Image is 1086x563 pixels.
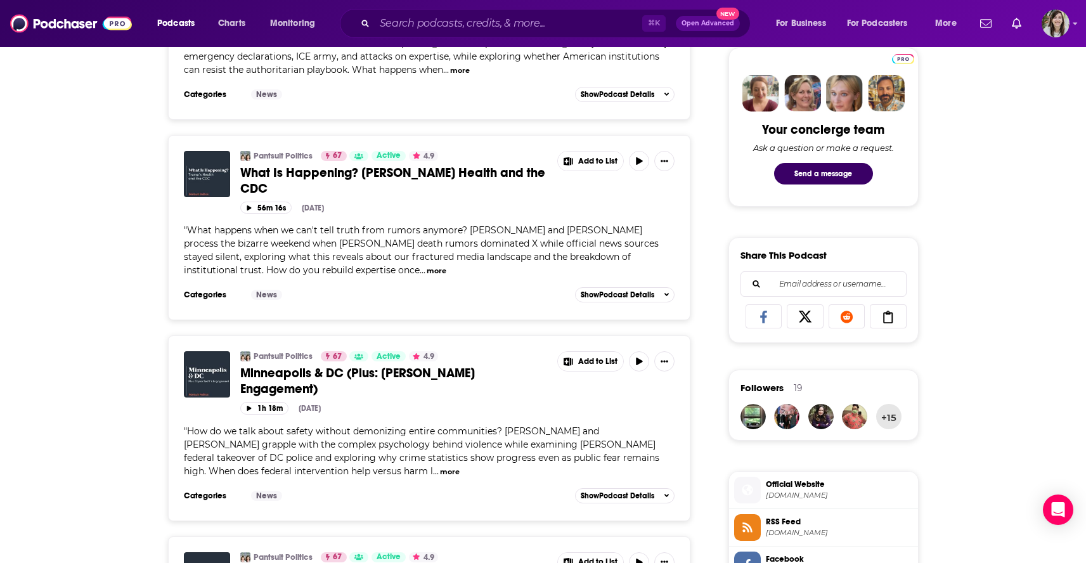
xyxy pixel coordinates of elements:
[409,151,438,161] button: 4.9
[766,479,913,490] span: Official Website
[240,365,548,397] a: Minneapolis & DC (Plus: [PERSON_NAME] Engagement)
[642,15,666,32] span: ⌘ K
[240,552,250,562] img: Pantsuit Politics
[847,15,908,32] span: For Podcasters
[774,404,799,429] img: cassady34
[740,404,766,429] img: harithmetic
[787,304,824,328] a: Share on X/Twitter
[254,351,313,361] a: Pantsuit Politics
[581,290,654,299] span: Show Podcast Details
[270,15,315,32] span: Monitoring
[427,266,446,276] button: more
[766,516,913,527] span: RSS Feed
[218,15,245,32] span: Charts
[372,351,406,361] a: Active
[377,150,401,162] span: Active
[829,304,865,328] a: Share on Reddit
[184,351,230,398] a: Minneapolis & DC (Plus: Taylor Swift's Engagement)
[654,151,675,171] button: Show More Button
[682,20,734,27] span: Open Advanced
[676,16,740,31] button: Open AdvancedNew
[377,351,401,363] span: Active
[1042,10,1070,37] button: Show profile menu
[742,75,779,112] img: Sydney Profile
[575,488,675,503] button: ShowPodcast Details
[826,75,863,112] img: Jules Profile
[751,272,896,296] input: Email address or username...
[10,11,132,36] img: Podchaser - Follow, Share and Rate Podcasts
[575,87,675,102] button: ShowPodcast Details
[184,290,241,300] h3: Categories
[935,15,957,32] span: More
[734,477,913,503] a: Official Website[DOMAIN_NAME]
[753,143,894,153] div: Ask a question or make a request.
[716,8,739,20] span: New
[251,290,282,300] a: News
[184,425,659,477] span: "
[321,351,347,361] a: 67
[333,150,342,162] span: 67
[558,152,624,171] button: Show More Button
[254,151,313,161] a: Pantsuit Politics
[1042,10,1070,37] span: Logged in as devinandrade
[240,202,292,214] button: 56m 16s
[184,491,241,501] h3: Categories
[1007,13,1026,34] a: Show notifications dropdown
[251,89,282,100] a: News
[210,13,253,34] a: Charts
[776,15,826,32] span: For Business
[766,491,913,500] span: pantsuitpoliticsshow.com
[558,352,624,371] button: Show More Button
[240,351,250,361] a: Pantsuit Politics
[839,13,926,34] button: open menu
[184,425,659,477] span: How do we talk about safety without demonizing entire communities? [PERSON_NAME] and [PERSON_NAME...
[375,13,642,34] input: Search podcasts, credits, & more...
[409,351,438,361] button: 4.9
[740,382,784,394] span: Followers
[184,224,659,276] span: What happens when we can't tell truth from rumors anymore? [PERSON_NAME] and [PERSON_NAME] proces...
[740,249,827,261] h3: Share This Podcast
[774,163,873,184] button: Send a message
[433,465,439,477] span: ...
[794,382,803,394] div: 19
[299,404,321,413] div: [DATE]
[184,151,230,197] img: What Is Happening? Trump’s Health and the CDC
[450,65,470,76] button: more
[842,404,867,429] img: m.mullins061721
[740,271,907,297] div: Search followers
[321,151,347,161] a: 67
[581,491,654,500] span: Show Podcast Details
[762,122,884,138] div: Your concierge team
[240,151,250,161] a: Pantsuit Politics
[578,157,617,166] span: Add to List
[240,165,545,197] span: What Is Happening? [PERSON_NAME] Health and the CDC
[148,13,211,34] button: open menu
[926,13,973,34] button: open menu
[808,404,834,429] img: unrefinedangela
[184,224,659,276] span: "
[767,13,842,34] button: open menu
[184,89,241,100] h3: Categories
[575,287,675,302] button: ShowPodcast Details
[892,52,914,64] a: Pro website
[654,351,675,372] button: Show More Button
[443,64,449,75] span: ...
[868,75,905,112] img: Jon Profile
[766,528,913,538] span: omnycontent.com
[440,467,460,477] button: more
[581,90,654,99] span: Show Podcast Details
[734,514,913,541] a: RSS Feed[DOMAIN_NAME]
[870,304,907,328] a: Copy Link
[372,151,406,161] a: Active
[746,304,782,328] a: Share on Facebook
[1043,495,1073,525] div: Open Intercom Messenger
[157,15,195,32] span: Podcasts
[254,552,313,562] a: Pantsuit Politics
[420,264,425,276] span: ...
[240,365,475,397] span: Minneapolis & DC (Plus: [PERSON_NAME] Engagement)
[240,402,288,414] button: 1h 18m
[409,552,438,562] button: 4.9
